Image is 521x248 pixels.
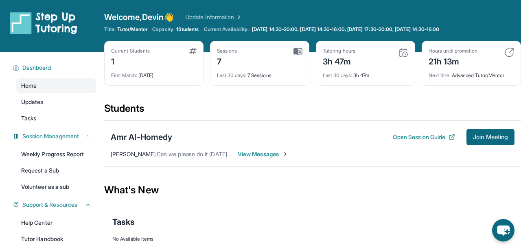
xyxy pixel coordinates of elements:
[111,151,157,157] span: [PERSON_NAME] :
[16,232,96,246] a: Tutor Handbook
[111,48,150,54] div: Current Students
[104,26,116,33] span: Title:
[21,98,44,106] span: Updates
[323,72,352,78] span: Last 30 days :
[323,54,355,67] div: 3h 47m
[238,150,289,158] span: View Messages
[16,215,96,230] a: Help Center
[189,48,197,54] img: card
[185,13,242,21] a: Update Information
[504,48,514,58] img: card
[473,135,508,139] span: Join Meeting
[393,133,455,141] button: Open Session Guide
[157,151,331,157] span: Can we please do it [DATE] and [DATE] in 8-9 pm moving on please
[217,67,302,79] div: 7 Sessions
[429,48,477,54] div: Hours until promotion
[16,95,96,109] a: Updates
[492,219,514,241] button: chat-button
[111,54,150,67] div: 1
[22,64,51,72] span: Dashboard
[217,72,246,78] span: Last 30 days :
[204,26,249,33] span: Current Availability:
[16,147,96,162] a: Weekly Progress Report
[152,26,175,33] span: Capacity:
[429,72,451,78] span: Next title :
[104,172,521,208] div: What's New
[21,114,36,122] span: Tasks
[398,48,408,58] img: card
[252,26,439,33] span: [DATE] 14:30-20:00, [DATE] 14:30-16:00, [DATE] 17:30-20:00, [DATE] 14:30-16:00
[19,132,91,140] button: Session Management
[21,82,37,90] span: Home
[217,48,237,54] div: Sessions
[323,48,355,54] div: Tutoring hours
[104,11,174,23] span: Welcome, Devin 👋
[234,13,242,21] img: Chevron Right
[19,64,91,72] button: Dashboard
[16,111,96,126] a: Tasks
[293,48,302,55] img: card
[466,129,514,145] button: Join Meeting
[217,54,237,67] div: 7
[111,131,172,143] div: Amr Al-Homedy
[104,102,521,120] div: Students
[323,67,408,79] div: 3h 47m
[16,163,96,178] a: Request a Sub
[112,236,513,242] div: No Available Items
[176,26,199,33] span: 1 Students
[22,132,79,140] span: Session Management
[22,201,77,209] span: Support & Resources
[16,78,96,93] a: Home
[117,26,147,33] span: Tutor/Mentor
[10,11,77,34] img: logo
[111,67,197,79] div: [DATE]
[16,179,96,194] a: Volunteer as a sub
[111,72,137,78] span: First Match :
[112,216,135,228] span: Tasks
[19,201,91,209] button: Support & Resources
[429,67,514,79] div: Advanced Tutor/Mentor
[282,151,289,157] img: Chevron-Right
[429,54,477,67] div: 21h 13m
[250,26,441,33] a: [DATE] 14:30-20:00, [DATE] 14:30-16:00, [DATE] 17:30-20:00, [DATE] 14:30-16:00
